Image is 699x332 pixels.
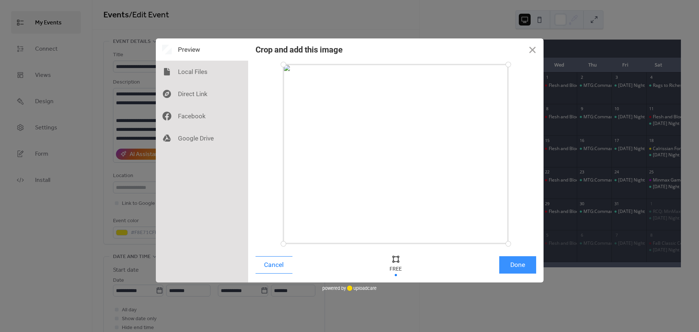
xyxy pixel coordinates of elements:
[346,285,377,291] a: uploadcare
[322,282,377,294] div: powered by
[156,105,248,127] div: Facebook
[156,38,248,61] div: Preview
[156,83,248,105] div: Direct Link
[156,127,248,149] div: Google Drive
[499,256,536,274] button: Done
[256,256,292,274] button: Cancel
[521,38,544,61] button: Close
[156,61,248,83] div: Local Files
[256,45,343,54] div: Crop and add this image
